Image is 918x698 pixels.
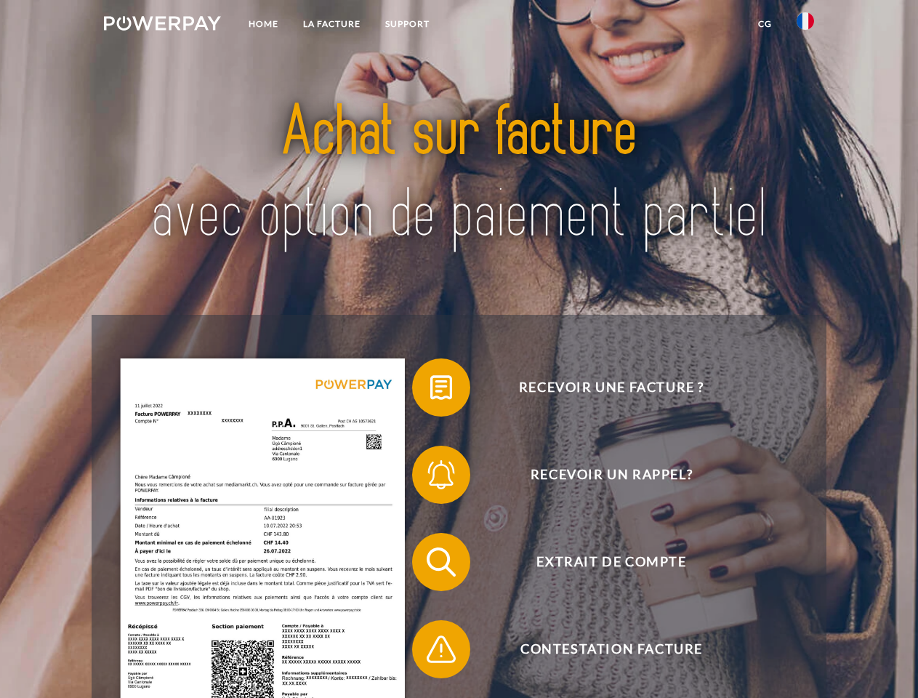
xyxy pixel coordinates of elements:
[291,11,373,37] a: LA FACTURE
[423,457,459,493] img: qb_bell.svg
[433,533,789,591] span: Extrait de compte
[433,446,789,504] span: Recevoir un rappel?
[423,631,459,667] img: qb_warning.svg
[423,544,459,580] img: qb_search.svg
[433,620,789,678] span: Contestation Facture
[236,11,291,37] a: Home
[412,358,790,417] button: Recevoir une facture ?
[746,11,784,37] a: CG
[423,369,459,406] img: qb_bill.svg
[412,620,790,678] button: Contestation Facture
[797,12,814,30] img: fr
[433,358,789,417] span: Recevoir une facture ?
[139,70,779,278] img: title-powerpay_fr.svg
[104,16,221,31] img: logo-powerpay-white.svg
[412,533,790,591] button: Extrait de compte
[373,11,442,37] a: Support
[412,446,790,504] button: Recevoir un rappel?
